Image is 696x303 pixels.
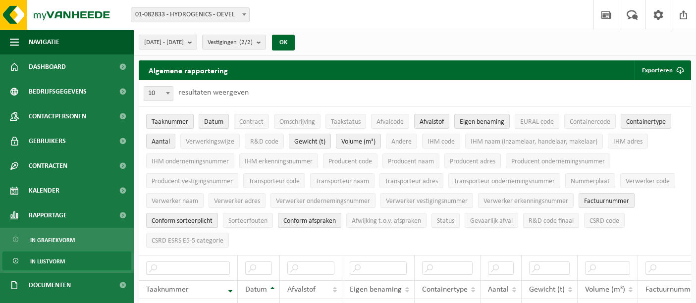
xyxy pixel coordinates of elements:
span: Status [437,217,454,225]
span: Verwerker code [626,178,670,185]
span: Verwerkingswijze [186,138,234,146]
span: Conform sorteerplicht [152,217,213,225]
button: Conform afspraken : Activate to sort [278,213,341,228]
span: Nummerplaat [571,178,610,185]
span: 01-082833 - HYDROGENICS - OEVEL [131,8,249,22]
h2: Algemene rapportering [139,60,238,80]
span: Afvalcode [376,118,404,126]
span: Verwerker adres [214,198,260,205]
button: CSRD codeCSRD code: Activate to sort [584,213,625,228]
span: Containertype [422,286,468,294]
span: Verwerker erkenningsnummer [483,198,568,205]
span: Documenten [29,273,71,298]
span: Gewicht (t) [529,286,565,294]
button: IHM adresIHM adres: Activate to sort [608,134,648,149]
span: Dashboard [29,54,66,79]
span: IHM code [428,138,455,146]
button: Verwerker ondernemingsnummerVerwerker ondernemingsnummer: Activate to sort [270,193,375,208]
span: Transporteur code [249,178,300,185]
button: IHM ondernemingsnummerIHM ondernemingsnummer: Activate to sort [146,153,234,168]
button: TaakstatusTaakstatus: Activate to sort [325,114,366,129]
button: Gewicht (t)Gewicht (t): Activate to sort [289,134,331,149]
span: Taakstatus [331,118,361,126]
span: Producent ondernemingsnummer [511,158,605,165]
button: CSRD ESRS E5-5 categorieCSRD ESRS E5-5 categorie: Activate to sort [146,233,229,248]
span: Transporteur adres [385,178,438,185]
span: IHM ondernemingsnummer [152,158,229,165]
button: IHM naam (inzamelaar, handelaar, makelaar)IHM naam (inzamelaar, handelaar, makelaar): Activate to... [465,134,603,149]
span: Contracten [29,153,67,178]
span: Afvalstof [287,286,316,294]
span: [DATE] - [DATE] [144,35,184,50]
button: NummerplaatNummerplaat: Activate to sort [565,173,615,188]
span: Verwerker naam [152,198,198,205]
button: Transporteur adresTransporteur adres: Activate to sort [379,173,443,188]
button: Gevaarlijk afval : Activate to sort [465,213,518,228]
span: Aantal [488,286,509,294]
button: Verwerker vestigingsnummerVerwerker vestigingsnummer: Activate to sort [380,193,473,208]
button: VerwerkingswijzeVerwerkingswijze: Activate to sort [180,134,240,149]
span: Afvalstof [420,118,444,126]
button: ContractContract: Activate to sort [234,114,269,129]
button: Transporteur naamTransporteur naam: Activate to sort [310,173,375,188]
span: In grafiekvorm [30,231,75,250]
span: IHM naam (inzamelaar, handelaar, makelaar) [471,138,597,146]
button: Vestigingen(2/2) [202,35,266,50]
button: Producent codeProducent code: Activate to sort [323,153,377,168]
button: Verwerker erkenningsnummerVerwerker erkenningsnummer: Activate to sort [478,193,574,208]
button: ContainercodeContainercode: Activate to sort [564,114,616,129]
span: Eigen benaming [460,118,504,126]
button: StatusStatus: Activate to sort [431,213,460,228]
button: Verwerker naamVerwerker naam: Activate to sort [146,193,204,208]
span: Transporteur naam [316,178,369,185]
button: Producent adresProducent adres: Activate to sort [444,153,501,168]
span: Verwerker ondernemingsnummer [276,198,370,205]
span: Navigatie [29,30,59,54]
span: Gewicht (t) [294,138,325,146]
button: Verwerker adresVerwerker adres: Activate to sort [209,193,266,208]
span: Gebruikers [29,129,66,153]
label: resultaten weergeven [178,89,249,97]
button: DatumDatum: Activate to sort [199,114,229,129]
span: Contactpersonen [29,104,86,129]
span: EURAL code [520,118,554,126]
span: Producent naam [388,158,434,165]
span: Contract [239,118,264,126]
iframe: chat widget [5,281,165,303]
button: Transporteur codeTransporteur code: Activate to sort [243,173,305,188]
span: Omschrijving [279,118,315,126]
span: Taaknummer [152,118,188,126]
button: Volume (m³)Volume (m³): Activate to sort [336,134,381,149]
button: IHM erkenningsnummerIHM erkenningsnummer: Activate to sort [239,153,318,168]
span: 01-082833 - HYDROGENICS - OEVEL [131,7,250,22]
button: SorteerfoutenSorteerfouten: Activate to sort [223,213,273,228]
span: Conform afspraken [283,217,336,225]
span: IHM adres [613,138,642,146]
span: Gevaarlijk afval [470,217,513,225]
count: (2/2) [239,39,253,46]
span: 10 [144,87,173,101]
button: R&D code finaalR&amp;D code finaal: Activate to sort [523,213,579,228]
button: Transporteur ondernemingsnummerTransporteur ondernemingsnummer : Activate to sort [448,173,560,188]
span: Datum [245,286,267,294]
span: Verwerker vestigingsnummer [386,198,468,205]
button: Producent naamProducent naam: Activate to sort [382,153,439,168]
button: [DATE] - [DATE] [139,35,197,50]
span: Sorteerfouten [228,217,268,225]
a: In lijstvorm [2,252,131,270]
span: Containertype [626,118,666,126]
span: Taaknummer [146,286,189,294]
button: Afwijking t.o.v. afsprakenAfwijking t.o.v. afspraken: Activate to sort [346,213,427,228]
button: Conform sorteerplicht : Activate to sort [146,213,218,228]
button: ContainertypeContainertype: Activate to sort [621,114,671,129]
button: AantalAantal: Activate to sort [146,134,175,149]
button: Verwerker codeVerwerker code: Activate to sort [620,173,675,188]
span: Rapportage [29,203,67,228]
span: Volume (m³) [585,286,625,294]
span: Factuurnummer [584,198,629,205]
a: In grafiekvorm [2,230,131,249]
button: FactuurnummerFactuurnummer: Activate to sort [579,193,635,208]
span: Volume (m³) [341,138,375,146]
span: Vestigingen [208,35,253,50]
span: 10 [144,86,173,101]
